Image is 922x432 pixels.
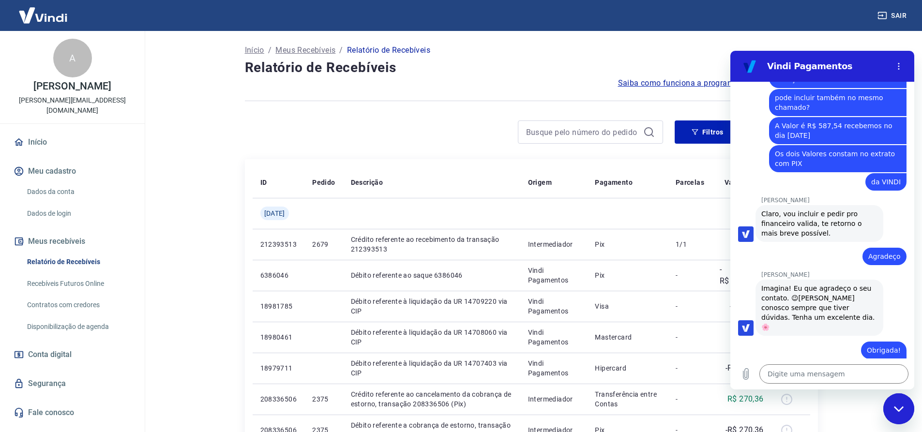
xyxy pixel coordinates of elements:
[260,239,297,249] p: 212393513
[876,7,910,25] button: Sair
[245,45,264,56] a: Início
[275,45,335,56] a: Meus Recebíveis
[351,297,513,316] p: Débito referente à liquidação da UR 14709220 via CIP
[676,239,704,249] p: 1/1
[260,301,297,311] p: 18981785
[595,270,660,280] p: Pix
[312,239,335,249] p: 2679
[260,178,267,187] p: ID
[351,270,513,280] p: Débito referente ao saque 6386046
[260,394,297,404] p: 208336506
[260,332,297,342] p: 18980461
[23,317,133,337] a: Disponibilização de agenda
[351,235,513,254] p: Crédito referente ao recebimento da transação 212393513
[676,332,704,342] p: -
[595,363,660,373] p: Hipercard
[23,182,133,202] a: Dados da conta
[23,274,133,294] a: Recebíveis Futuros Online
[528,239,580,249] p: Intermediador
[726,362,764,374] p: -R$ 117,28
[676,394,704,404] p: -
[595,389,660,409] p: Transferência entre Contas
[28,348,72,361] span: Conta digital
[260,363,297,373] p: 18979711
[675,120,741,144] button: Filtros
[23,252,133,272] a: Relatório de Recebíveis
[351,178,383,187] p: Descrição
[339,45,343,56] p: /
[23,295,133,315] a: Contratos com credores
[595,332,660,342] p: Mastercard
[730,51,914,389] iframe: Janela de mensagens
[23,204,133,223] a: Dados de login
[528,358,580,378] p: Vindi Pagamentos
[312,394,335,404] p: 2375
[351,358,513,378] p: Débito referente à liquidação da UR 14707403 via CIP
[676,301,704,311] p: -
[595,301,660,311] p: Visa
[528,394,580,404] p: Intermediador
[268,45,272,56] p: /
[12,373,133,394] a: Segurança
[312,178,335,187] p: Pedido
[725,178,756,187] p: Valor Líq.
[595,239,660,249] p: Pix
[264,209,285,218] span: [DATE]
[528,328,580,347] p: Vindi Pagamentos
[53,39,92,77] div: A
[526,125,639,139] input: Busque pelo número do pedido
[528,178,552,187] p: Origem
[12,132,133,153] a: Início
[676,270,704,280] p: -
[260,270,297,280] p: 6386046
[676,363,704,373] p: -
[351,389,513,409] p: Crédito referente ao cancelamento da cobrança de estorno, transação 208336506 (Pix)
[351,328,513,347] p: Débito referente à liquidação da UR 14708060 via CIP
[12,402,133,423] a: Fale conosco
[12,0,75,30] img: Vindi
[528,266,580,285] p: Vindi Pagamentos
[12,231,133,252] button: Meus recebíveis
[720,264,764,287] p: -R$ 1.002,00
[12,344,133,365] a: Conta digital
[12,161,133,182] button: Meu cadastro
[727,393,764,405] p: R$ 270,36
[883,393,914,424] iframe: Botão para abrir a janela de mensagens, conversa em andamento
[618,77,818,89] a: Saiba como funciona a programação dos recebimentos
[676,178,704,187] p: Parcelas
[245,58,818,77] h4: Relatório de Recebíveis
[33,81,111,91] p: [PERSON_NAME]
[595,178,633,187] p: Pagamento
[8,95,137,116] p: [PERSON_NAME][EMAIL_ADDRESS][DOMAIN_NAME]
[528,297,580,316] p: Vindi Pagamentos
[347,45,430,56] p: Relatório de Recebíveis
